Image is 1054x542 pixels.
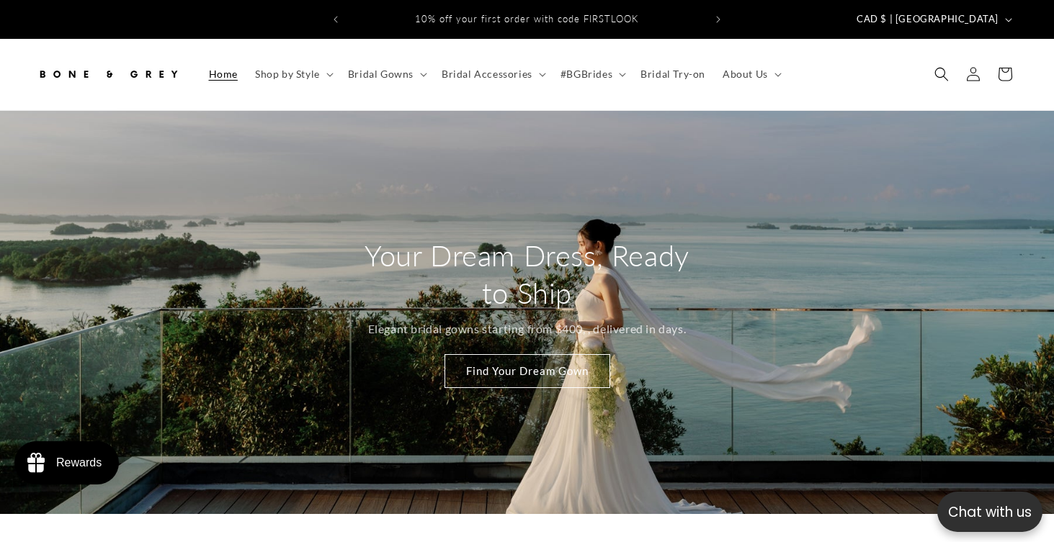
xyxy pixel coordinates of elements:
[415,13,638,24] span: 10% off your first order with code FIRSTLOOK
[356,237,698,312] h2: Your Dream Dress, Ready to Ship
[937,502,1042,523] p: Chat with us
[561,68,612,81] span: #BGBrides
[36,58,180,90] img: Bone and Grey Bridal
[926,58,957,90] summary: Search
[200,59,246,89] a: Home
[552,59,632,89] summary: #BGBrides
[857,12,999,27] span: CAD $ | [GEOGRAPHIC_DATA]
[368,319,687,340] p: Elegant bridal gowns starting from $400, , delivered in days.
[320,6,352,33] button: Previous announcement
[348,68,414,81] span: Bridal Gowns
[937,492,1042,532] button: Open chatbox
[445,354,610,388] a: Find Your Dream Gown
[848,6,1018,33] button: CAD $ | [GEOGRAPHIC_DATA]
[255,68,320,81] span: Shop by Style
[339,59,433,89] summary: Bridal Gowns
[640,68,705,81] span: Bridal Try-on
[209,68,238,81] span: Home
[31,53,186,96] a: Bone and Grey Bridal
[702,6,734,33] button: Next announcement
[433,59,552,89] summary: Bridal Accessories
[56,456,102,469] div: Rewards
[723,68,768,81] span: About Us
[246,59,339,89] summary: Shop by Style
[442,68,532,81] span: Bridal Accessories
[714,59,787,89] summary: About Us
[632,59,714,89] a: Bridal Try-on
